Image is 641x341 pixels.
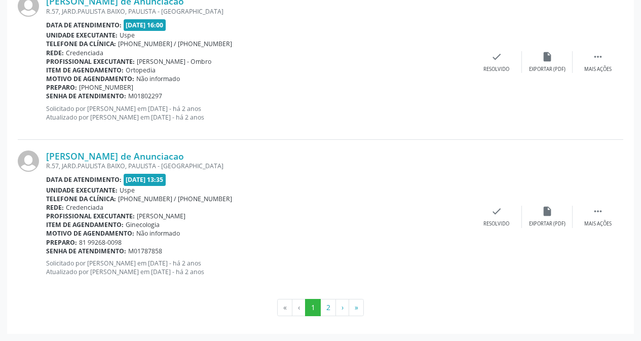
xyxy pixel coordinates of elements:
[46,247,126,255] b: Senha de atendimento:
[542,206,553,217] i: insert_drive_file
[349,299,364,316] button: Go to last page
[529,66,565,73] div: Exportar (PDF)
[124,19,166,31] span: [DATE] 16:00
[46,259,471,276] p: Solicitado por [PERSON_NAME] em [DATE] - há 2 anos Atualizado por [PERSON_NAME] em [DATE] - há 2 ...
[46,49,64,57] b: Rede:
[126,220,160,229] span: Ginecologia
[592,206,604,217] i: 
[18,299,623,316] ul: Pagination
[124,174,166,185] span: [DATE] 13:35
[66,203,103,212] span: Credenciada
[46,57,135,66] b: Profissional executante:
[128,247,162,255] span: M01787858
[46,220,124,229] b: Item de agendamento:
[136,74,180,83] span: Não informado
[491,51,502,62] i: check
[46,162,471,170] div: R.57, JARD.PAULISTA BAIXO, PAULISTA - [GEOGRAPHIC_DATA]
[120,186,135,195] span: Uspe
[584,66,612,73] div: Mais ações
[79,238,122,247] span: 81 99268-0098
[46,66,124,74] b: Item de agendamento:
[335,299,349,316] button: Go to next page
[46,40,116,48] b: Telefone da clínica:
[46,21,122,29] b: Data de atendimento:
[542,51,553,62] i: insert_drive_file
[46,195,116,203] b: Telefone da clínica:
[46,104,471,122] p: Solicitado por [PERSON_NAME] em [DATE] - há 2 anos Atualizado por [PERSON_NAME] em [DATE] - há 2 ...
[79,83,133,92] span: [PHONE_NUMBER]
[128,92,162,100] span: M01802297
[320,299,336,316] button: Go to page 2
[46,203,64,212] b: Rede:
[136,229,180,238] span: Não informado
[46,7,471,16] div: R.57, JARD.PAULISTA BAIXO, PAULISTA - [GEOGRAPHIC_DATA]
[120,31,135,40] span: Uspe
[584,220,612,228] div: Mais ações
[46,186,118,195] b: Unidade executante:
[46,175,122,184] b: Data de atendimento:
[491,206,502,217] i: check
[137,57,211,66] span: [PERSON_NAME] - Ombro
[483,66,509,73] div: Resolvido
[18,150,39,172] img: img
[46,212,135,220] b: Profissional executante:
[46,238,77,247] b: Preparo:
[66,49,103,57] span: Credenciada
[529,220,565,228] div: Exportar (PDF)
[46,83,77,92] b: Preparo:
[592,51,604,62] i: 
[46,150,184,162] a: [PERSON_NAME] de Anunciacao
[46,229,134,238] b: Motivo de agendamento:
[46,31,118,40] b: Unidade executante:
[118,40,232,48] span: [PHONE_NUMBER] / [PHONE_NUMBER]
[137,212,185,220] span: [PERSON_NAME]
[46,92,126,100] b: Senha de atendimento:
[126,66,156,74] span: Ortopedia
[483,220,509,228] div: Resolvido
[46,74,134,83] b: Motivo de agendamento:
[305,299,321,316] button: Go to page 1
[118,195,232,203] span: [PHONE_NUMBER] / [PHONE_NUMBER]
